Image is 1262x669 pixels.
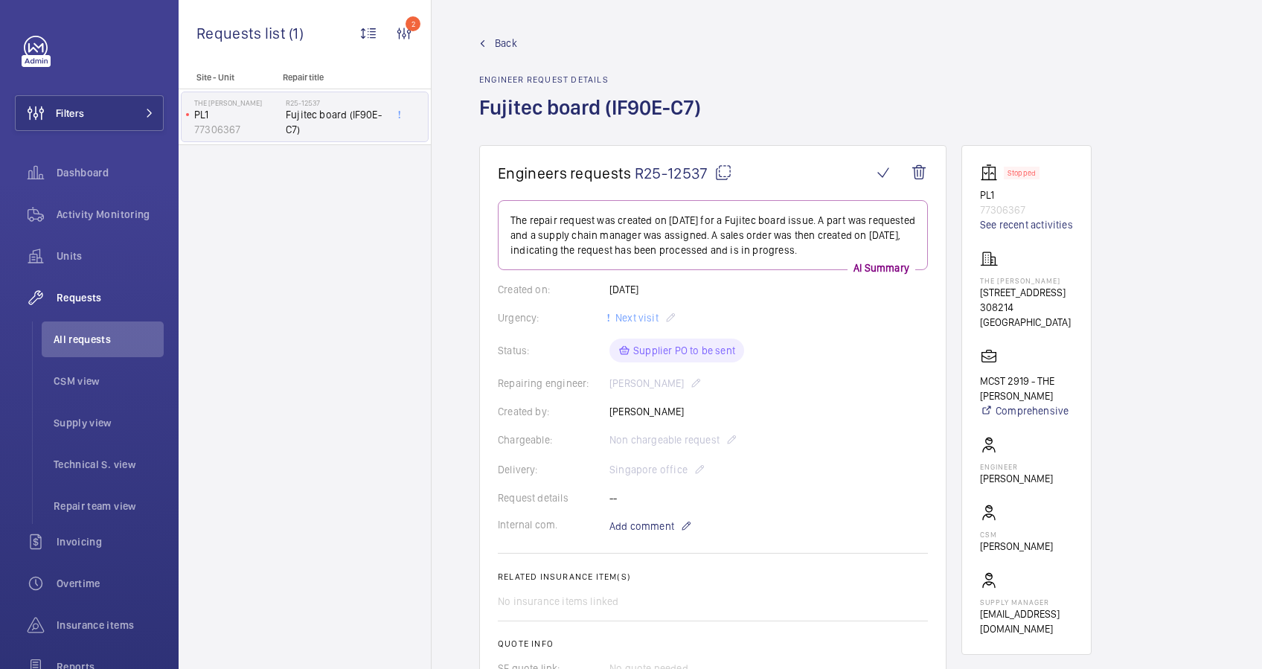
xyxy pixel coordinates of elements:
[980,285,1073,300] p: [STREET_ADDRESS]
[498,572,928,582] h2: Related insurance item(s)
[283,72,381,83] p: Repair title
[57,290,164,305] span: Requests
[980,217,1073,232] a: See recent activities
[479,74,710,85] h2: Engineer request details
[980,462,1053,471] p: Engineer
[980,403,1073,418] a: Comprehensive
[196,24,289,42] span: Requests list
[57,618,164,633] span: Insurance items
[286,98,384,107] h2: R25-12537
[498,638,928,649] h2: Quote info
[54,415,164,430] span: Supply view
[980,539,1053,554] p: [PERSON_NAME]
[510,213,915,257] p: The repair request was created on [DATE] for a Fujitec board issue. A part was requested and a su...
[1008,170,1036,176] p: Stopped
[194,122,280,137] p: 77306367
[54,332,164,347] span: All requests
[479,94,710,145] h1: Fujitec board (IF90E-C7)
[54,499,164,513] span: Repair team view
[286,107,384,137] span: Fujitec board (IF90E-C7)
[57,165,164,180] span: Dashboard
[57,207,164,222] span: Activity Monitoring
[980,276,1073,285] p: The [PERSON_NAME]
[56,106,84,121] span: Filters
[980,300,1073,330] p: 308214 [GEOGRAPHIC_DATA]
[635,164,732,182] span: R25-12537
[57,534,164,549] span: Invoicing
[495,36,517,51] span: Back
[980,374,1073,403] p: MCST 2919 - THE [PERSON_NAME]
[57,249,164,263] span: Units
[980,530,1053,539] p: CSM
[980,188,1073,202] p: PL1
[194,98,280,107] p: The [PERSON_NAME]
[980,471,1053,486] p: [PERSON_NAME]
[980,202,1073,217] p: 77306367
[194,107,280,122] p: PL1
[179,72,277,83] p: Site - Unit
[54,374,164,388] span: CSM view
[980,164,1004,182] img: elevator.svg
[57,576,164,591] span: Overtime
[980,598,1073,606] p: Supply manager
[498,164,632,182] span: Engineers requests
[980,606,1073,636] p: [EMAIL_ADDRESS][DOMAIN_NAME]
[15,95,164,131] button: Filters
[848,260,915,275] p: AI Summary
[54,457,164,472] span: Technical S. view
[609,519,674,534] span: Add comment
